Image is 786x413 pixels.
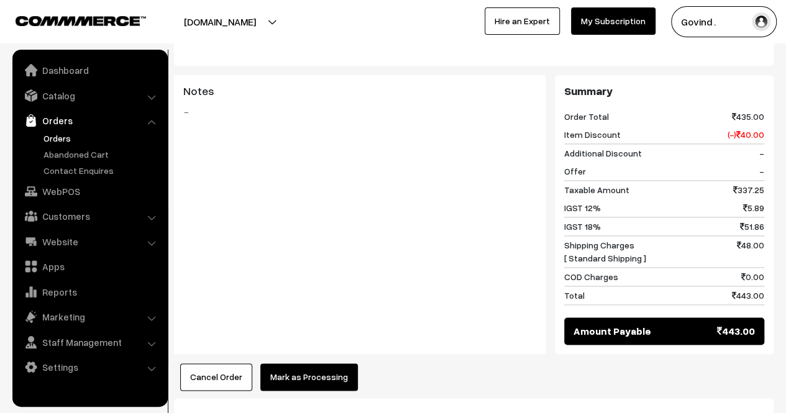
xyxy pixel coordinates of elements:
[564,110,609,123] span: Order Total
[732,110,764,123] span: 435.00
[16,356,163,378] a: Settings
[16,205,163,227] a: Customers
[40,148,163,161] a: Abandoned Cart
[574,324,651,338] span: Amount Payable
[16,281,163,303] a: Reports
[717,324,755,338] span: 443.00
[564,289,585,302] span: Total
[743,201,764,214] span: 5.89
[40,132,163,145] a: Orders
[16,255,163,278] a: Apps
[759,147,764,160] span: -
[16,230,163,253] a: Website
[40,164,163,177] a: Contact Enquires
[564,183,629,196] span: Taxable Amount
[732,289,764,302] span: 443.00
[564,238,646,265] span: Shipping Charges [ Standard Shipping ]
[564,220,601,233] span: IGST 18%
[564,165,586,178] span: Offer
[733,183,764,196] span: 337.25
[564,201,601,214] span: IGST 12%
[671,6,777,37] button: Govind .
[728,128,764,141] span: (-) 40.00
[16,59,163,81] a: Dashboard
[759,165,764,178] span: -
[564,270,618,283] span: COD Charges
[741,270,764,283] span: 0.00
[740,220,764,233] span: 51.86
[752,12,770,31] img: user
[180,363,252,391] button: Cancel Order
[260,363,358,391] button: Mark as Processing
[140,6,299,37] button: [DOMAIN_NAME]
[571,7,656,35] a: My Subscription
[16,331,163,353] a: Staff Management
[485,7,560,35] a: Hire an Expert
[16,306,163,328] a: Marketing
[16,16,146,25] img: COMMMERCE
[16,84,163,107] a: Catalog
[183,84,536,98] h3: Notes
[564,84,764,98] h3: Summary
[737,238,764,265] span: 48.00
[564,128,621,141] span: Item Discount
[564,147,642,160] span: Additional Discount
[183,104,536,119] blockquote: -
[16,180,163,202] a: WebPOS
[16,109,163,132] a: Orders
[16,12,124,27] a: COMMMERCE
